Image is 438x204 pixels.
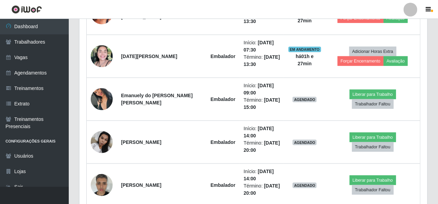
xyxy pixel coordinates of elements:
img: 1753187317343.jpeg [91,170,113,200]
button: Forçar Encerramento [338,56,384,66]
button: Avaliação [384,56,408,66]
strong: [PERSON_NAME] [121,139,161,145]
button: Adicionar Horas Extra [349,47,396,56]
img: 1754498913807.jpeg [91,45,113,67]
span: EM ANDAMENTO [288,47,321,52]
button: Liberar para Trabalho [350,175,396,185]
img: 1730308333367.jpeg [91,127,113,157]
strong: Embalador [210,54,235,59]
img: CoreUI Logo [11,5,42,14]
time: [DATE] 14:00 [244,126,274,138]
button: Trabalhador Faltou [352,99,394,109]
li: Término: [244,139,280,154]
strong: Embalador [210,139,235,145]
button: Liberar para Trabalho [350,90,396,99]
strong: Embalador [210,182,235,188]
button: Liberar para Trabalho [350,133,396,142]
strong: há 01 h e 27 min [296,11,314,23]
button: Trabalhador Faltou [352,185,394,195]
span: AGENDADO [293,183,317,188]
li: Início: [244,39,280,54]
time: [DATE] 14:00 [244,169,274,181]
time: [DATE] 09:00 [244,83,274,95]
span: AGENDADO [293,97,317,102]
strong: [DATE][PERSON_NAME] [121,54,177,59]
strong: Emanuely do [PERSON_NAME] [PERSON_NAME] [121,93,193,105]
li: Início: [244,168,280,182]
button: Trabalhador Faltou [352,142,394,152]
li: Término: [244,182,280,197]
li: Início: [244,82,280,97]
strong: [PERSON_NAME] [121,182,161,188]
strong: há 01 h e 27 min [296,54,314,66]
li: Início: [244,125,280,139]
li: Término: [244,97,280,111]
span: AGENDADO [293,140,317,145]
strong: Embalador [210,97,235,102]
time: [DATE] 07:30 [244,40,274,53]
li: Término: [244,54,280,68]
img: 1752532469531.jpeg [91,80,113,119]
